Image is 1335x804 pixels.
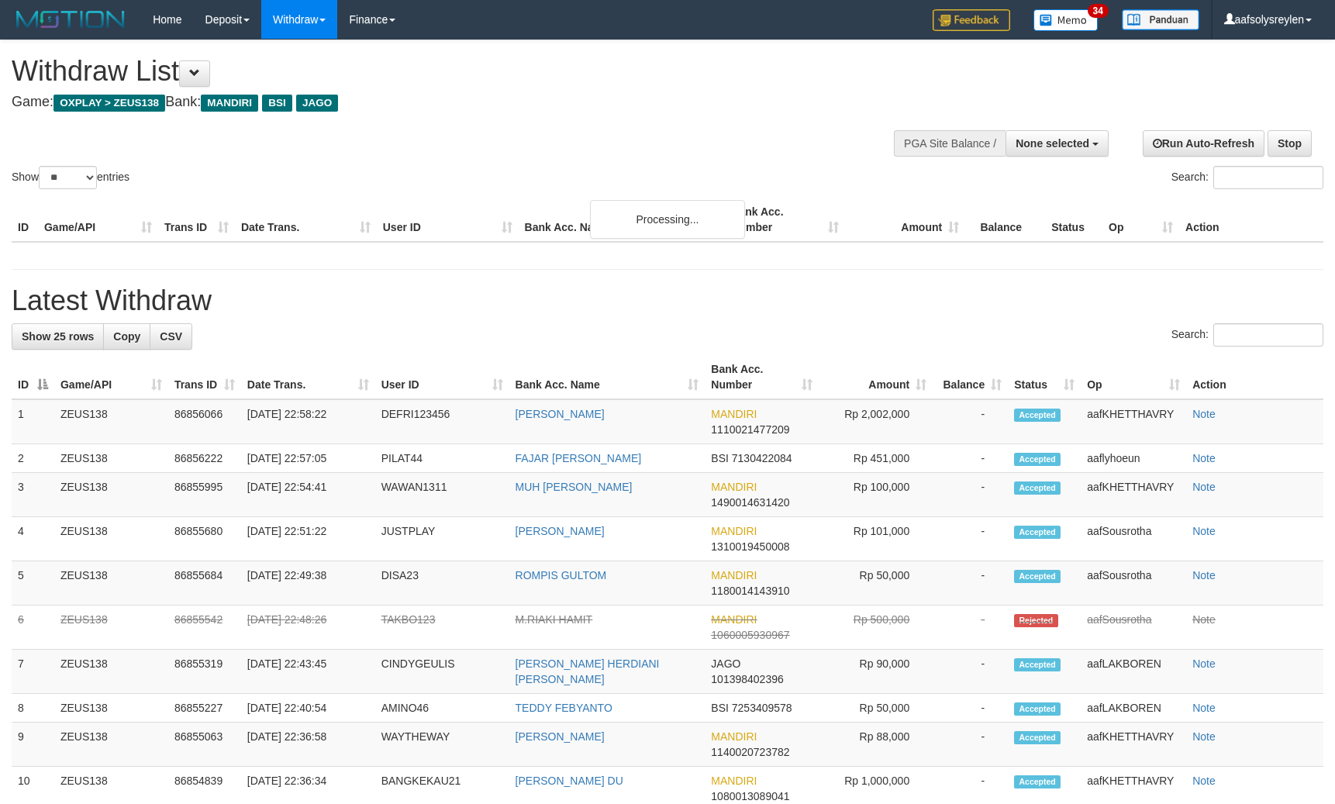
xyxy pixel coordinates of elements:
th: Balance: activate to sort column ascending [933,355,1008,399]
td: ZEUS138 [54,517,168,561]
th: Bank Acc. Number [725,198,845,242]
a: Note [1192,408,1216,420]
td: aafSousrotha [1081,606,1186,650]
span: BSI [711,452,729,464]
span: BSI [711,702,729,714]
span: MANDIRI [711,730,757,743]
a: Note [1192,525,1216,537]
th: Action [1179,198,1323,242]
a: Copy [103,323,150,350]
a: ROMPIS GULTOM [516,569,607,581]
td: 4 [12,517,54,561]
a: Note [1192,775,1216,787]
th: ID: activate to sort column descending [12,355,54,399]
span: MANDIRI [711,525,757,537]
button: None selected [1006,130,1109,157]
td: aafSousrotha [1081,517,1186,561]
a: MUH [PERSON_NAME] [516,481,633,493]
th: Status [1045,198,1102,242]
td: [DATE] 22:43:45 [241,650,375,694]
span: Copy [113,330,140,343]
td: 3 [12,473,54,517]
span: Accepted [1014,453,1061,466]
span: Accepted [1014,526,1061,539]
td: 8 [12,694,54,723]
td: 86855684 [168,561,241,606]
a: [PERSON_NAME] [516,730,605,743]
span: Rejected [1014,614,1057,627]
td: 86856066 [168,399,241,444]
td: - [933,517,1008,561]
td: PILAT44 [375,444,509,473]
span: MANDIRI [711,569,757,581]
label: Search: [1171,166,1323,189]
td: ZEUS138 [54,723,168,767]
td: ZEUS138 [54,473,168,517]
td: - [933,606,1008,650]
th: User ID [377,198,519,242]
td: Rp 100,000 [819,473,933,517]
td: DISA23 [375,561,509,606]
th: Game/API: activate to sort column ascending [54,355,168,399]
span: Copy 1180014143910 to clipboard [711,585,789,597]
th: Date Trans.: activate to sort column ascending [241,355,375,399]
a: Stop [1268,130,1312,157]
a: TEDDY FEBYANTO [516,702,612,714]
span: MANDIRI [711,481,757,493]
span: Copy 101398402396 to clipboard [711,673,783,685]
span: JAGO [711,657,740,670]
td: WAWAN1311 [375,473,509,517]
span: Copy 1490014631420 to clipboard [711,496,789,509]
td: 1 [12,399,54,444]
td: aafLAKBOREN [1081,694,1186,723]
span: Copy 1140020723782 to clipboard [711,746,789,758]
a: FAJAR [PERSON_NAME] [516,452,642,464]
span: MANDIRI [201,95,258,112]
td: 86855063 [168,723,241,767]
img: panduan.png [1122,9,1199,30]
span: 34 [1088,4,1109,18]
td: Rp 500,000 [819,606,933,650]
span: OXPLAY > ZEUS138 [53,95,165,112]
a: Run Auto-Refresh [1143,130,1264,157]
th: Bank Acc. Name [519,198,726,242]
a: [PERSON_NAME] DU [516,775,623,787]
td: 86855542 [168,606,241,650]
td: WAYTHEWAY [375,723,509,767]
td: aafLAKBOREN [1081,650,1186,694]
label: Show entries [12,166,129,189]
td: DEFRI123456 [375,399,509,444]
td: aafKHETTHAVRY [1081,399,1186,444]
a: Note [1192,613,1216,626]
td: 2 [12,444,54,473]
td: aafKHETTHAVRY [1081,473,1186,517]
a: Note [1192,452,1216,464]
td: 6 [12,606,54,650]
div: Processing... [590,200,745,239]
td: - [933,473,1008,517]
th: Action [1186,355,1323,399]
a: Show 25 rows [12,323,104,350]
th: Amount: activate to sort column ascending [819,355,933,399]
span: BSI [262,95,292,112]
td: [DATE] 22:51:22 [241,517,375,561]
td: CINDYGEULIS [375,650,509,694]
img: MOTION_logo.png [12,8,129,31]
th: Amount [845,198,965,242]
span: CSV [160,330,182,343]
td: Rp 101,000 [819,517,933,561]
td: - [933,650,1008,694]
td: Rp 50,000 [819,694,933,723]
th: Op: activate to sort column ascending [1081,355,1186,399]
td: [DATE] 22:36:58 [241,723,375,767]
td: Rp 50,000 [819,561,933,606]
td: 9 [12,723,54,767]
span: Accepted [1014,570,1061,583]
td: 86855319 [168,650,241,694]
span: Copy 1080013089041 to clipboard [711,790,789,802]
span: Accepted [1014,409,1061,422]
td: 86855995 [168,473,241,517]
td: [DATE] 22:49:38 [241,561,375,606]
td: 86855227 [168,694,241,723]
td: 86855680 [168,517,241,561]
